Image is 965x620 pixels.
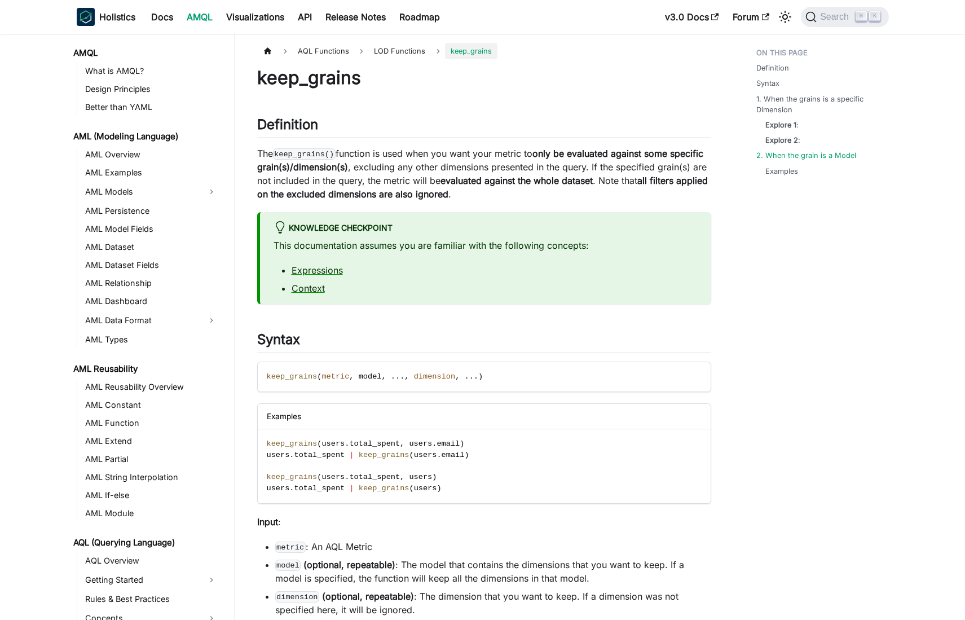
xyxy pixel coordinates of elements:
[294,451,345,459] span: total_spent
[267,473,318,481] span: keep_grains
[82,239,222,255] a: AML Dataset
[409,439,432,448] span: users
[275,591,320,603] code: dimension
[359,372,382,381] span: model
[275,540,711,553] li: : An AQL Metric
[77,8,95,26] img: Holistics
[765,121,796,129] strong: Explore 1
[77,8,135,26] a: HolisticsHolistics
[869,11,880,21] kbd: K
[82,591,222,607] a: Rules & Best Practices
[292,265,343,276] a: Expressions
[257,516,278,527] strong: Input
[409,451,413,459] span: (
[658,8,726,26] a: v3.0 Docs
[437,451,441,459] span: .
[765,120,799,130] a: Explore 1:
[82,275,222,291] a: AML Relationship
[756,150,856,161] a: 2. When the grain is a Model
[409,484,413,493] span: (
[726,8,776,26] a: Forum
[82,571,201,589] a: Getting Started
[289,451,294,459] span: .
[82,81,222,97] a: Design Principles
[275,558,711,585] li: : The model that contains the dimensions that you want to keep. If a model is specified, the func...
[82,221,222,237] a: AML Model Fields
[432,439,437,448] span: .
[404,372,409,381] span: ,
[437,484,441,493] span: )
[82,397,222,413] a: AML Constant
[275,560,301,571] code: model
[201,571,222,589] button: Expand sidebar category 'Getting Started'
[257,43,711,59] nav: Breadcrumbs
[414,451,437,459] span: users
[82,415,222,431] a: AML Function
[70,129,222,144] a: AML (Modeling Language)
[359,484,409,493] span: keep_grains
[70,535,222,551] a: AQL (Querying Language)
[756,63,789,73] a: Definition
[219,8,291,26] a: Visualizations
[464,372,469,381] span: .
[292,43,355,59] span: AQL Functions
[349,473,400,481] span: total_spent
[756,78,779,89] a: Syntax
[349,439,400,448] span: total_spent
[445,43,497,59] span: keep_grains
[442,451,465,459] span: email
[765,135,800,146] a: Explore 2:
[469,372,474,381] span: .
[345,439,349,448] span: .
[317,372,321,381] span: (
[257,515,711,529] p: :
[275,590,711,617] li: : The dimension that you want to keep. If a dimension was not specified here, it will be ignored.
[257,147,711,201] p: The function is used when you want your metric to , excluding any other dimensions presented in t...
[393,8,447,26] a: Roadmap
[82,311,201,329] a: AML Data Format
[273,148,336,160] code: keep_grains()
[267,451,290,459] span: users
[400,473,404,481] span: ,
[414,484,437,493] span: users
[455,372,460,381] span: ,
[82,505,222,521] a: AML Module
[414,372,455,381] span: dimension
[801,7,888,27] button: Search (Command+K)
[201,311,222,329] button: Expand sidebar category 'AML Data Format'
[474,372,478,381] span: .
[317,473,321,481] span: (
[257,331,711,353] h2: Syntax
[82,469,222,485] a: AML String Interpolation
[400,439,404,448] span: ,
[274,239,698,252] p: This documentation assumes you are familiar with the following concepts:
[65,34,235,620] nav: Docs sidebar
[257,67,711,89] h1: keep_grains
[292,283,325,294] a: Context
[144,8,180,26] a: Docs
[776,8,794,26] button: Switch between dark and light mode (currently light mode)
[257,43,279,59] a: Home page
[321,372,349,381] span: metric
[82,332,222,348] a: AML Types
[70,361,222,377] a: AML Reusability
[765,136,798,144] strong: Explore 2
[82,257,222,273] a: AML Dataset Fields
[440,175,593,186] strong: evaluated against the whole dataset
[460,439,464,448] span: )
[478,372,483,381] span: )
[432,473,437,481] span: )
[317,439,321,448] span: (
[82,451,222,467] a: AML Partial
[765,166,798,177] a: Examples
[391,372,395,381] span: .
[303,559,395,570] strong: (optional, repeatable)
[345,473,349,481] span: .
[437,439,460,448] span: email
[82,183,201,201] a: AML Models
[756,94,882,115] a: 1. When the grains is a specific Dimension
[258,404,711,429] div: Examples
[82,379,222,395] a: AML Reusability Overview
[322,591,414,602] strong: (optional, repeatable)
[267,484,290,493] span: users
